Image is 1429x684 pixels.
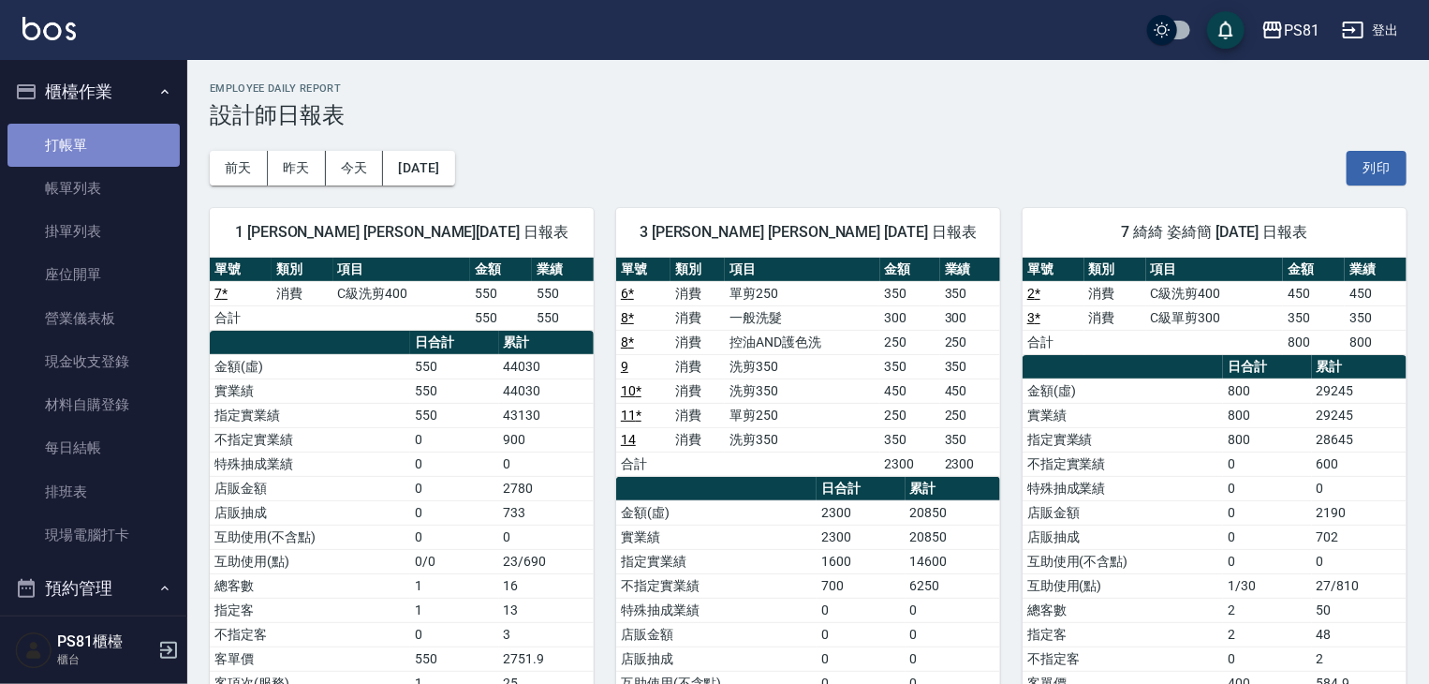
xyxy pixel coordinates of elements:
td: 洗剪350 [725,379,879,403]
button: PS81 [1254,11,1327,50]
h2: Employee Daily Report [210,82,1407,95]
td: 0 [1223,500,1311,525]
th: 業績 [532,258,594,282]
th: 項目 [725,258,879,282]
td: 29245 [1312,403,1407,427]
td: 指定實業績 [210,403,410,427]
td: 250 [940,403,1000,427]
button: 前天 [210,151,268,186]
td: 44030 [499,379,594,403]
td: 互助使用(點) [210,549,410,573]
td: 控油AND護色洗 [725,330,879,354]
td: 0 [1223,452,1311,476]
td: 700 [817,573,905,598]
th: 累計 [906,477,1000,501]
td: 0 [817,598,905,622]
td: 550 [532,281,594,305]
td: 2780 [499,476,594,500]
a: 現場電腦打卡 [7,513,180,557]
td: 0 [499,525,594,549]
td: 單剪250 [725,403,879,427]
td: 特殊抽成業績 [616,598,817,622]
th: 日合計 [1223,355,1311,379]
td: 不指定實業績 [1023,452,1223,476]
td: 消費 [670,354,725,379]
td: 350 [940,354,1000,379]
th: 累計 [1312,355,1407,379]
a: 每日結帳 [7,426,180,469]
button: save [1207,11,1245,49]
td: 金額(虛) [210,354,410,379]
td: 店販抽成 [210,500,410,525]
th: 類別 [1084,258,1146,282]
td: 2300 [817,525,905,549]
td: 50 [1312,598,1407,622]
td: 900 [499,427,594,452]
td: 消費 [670,379,725,403]
th: 業績 [1345,258,1407,282]
td: 0 [1312,476,1407,500]
button: 今天 [326,151,384,186]
th: 項目 [333,258,471,282]
td: 0 [410,476,498,500]
td: 不指定實業績 [616,573,817,598]
td: 800 [1345,330,1407,354]
td: 不指定實業績 [210,427,410,452]
th: 單號 [1023,258,1084,282]
td: 指定客 [210,598,410,622]
h5: PS81櫃檯 [57,632,153,651]
button: [DATE] [383,151,454,186]
td: 48 [1312,622,1407,647]
th: 日合計 [817,477,905,501]
td: 總客數 [210,573,410,598]
td: 0 [410,452,498,476]
td: 20850 [906,500,1000,525]
td: 350 [880,427,940,452]
td: 0 [410,427,498,452]
td: 互助使用(點) [1023,573,1223,598]
img: Person [15,632,52,669]
td: 550 [470,305,532,330]
th: 金額 [470,258,532,282]
td: 800 [1223,379,1311,403]
td: 指定客 [1023,622,1223,647]
td: 0 [1223,525,1311,549]
td: 550 [532,305,594,330]
td: 2300 [880,452,940,476]
td: 特殊抽成業績 [1023,476,1223,500]
td: C級洗剪400 [1146,281,1284,305]
td: 店販抽成 [616,647,817,671]
td: 350 [940,427,1000,452]
td: 0 [499,452,594,476]
table: a dense table [616,258,1000,477]
td: 29245 [1312,379,1407,403]
td: 733 [499,500,594,525]
td: 800 [1223,403,1311,427]
td: 0 [1223,549,1311,573]
td: 800 [1223,427,1311,452]
td: 43130 [499,403,594,427]
th: 類別 [670,258,725,282]
td: 2 [1223,598,1311,622]
td: 250 [880,403,940,427]
td: 不指定客 [1023,647,1223,671]
td: 金額(虛) [616,500,817,525]
a: 現金收支登錄 [7,340,180,383]
td: 店販金額 [1023,500,1223,525]
div: PS81 [1284,19,1319,42]
span: 1 [PERSON_NAME] [PERSON_NAME][DATE] 日報表 [232,223,571,242]
a: 帳單列表 [7,167,180,210]
a: 排班表 [7,470,180,513]
td: 消費 [670,281,725,305]
td: 20850 [906,525,1000,549]
td: 單剪250 [725,281,879,305]
td: 550 [410,379,498,403]
td: 300 [940,305,1000,330]
td: 消費 [670,330,725,354]
td: 0 [906,622,1000,647]
td: 實業績 [616,525,817,549]
td: 600 [1312,452,1407,476]
td: 550 [470,281,532,305]
td: 350 [1283,305,1345,330]
td: 250 [940,330,1000,354]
